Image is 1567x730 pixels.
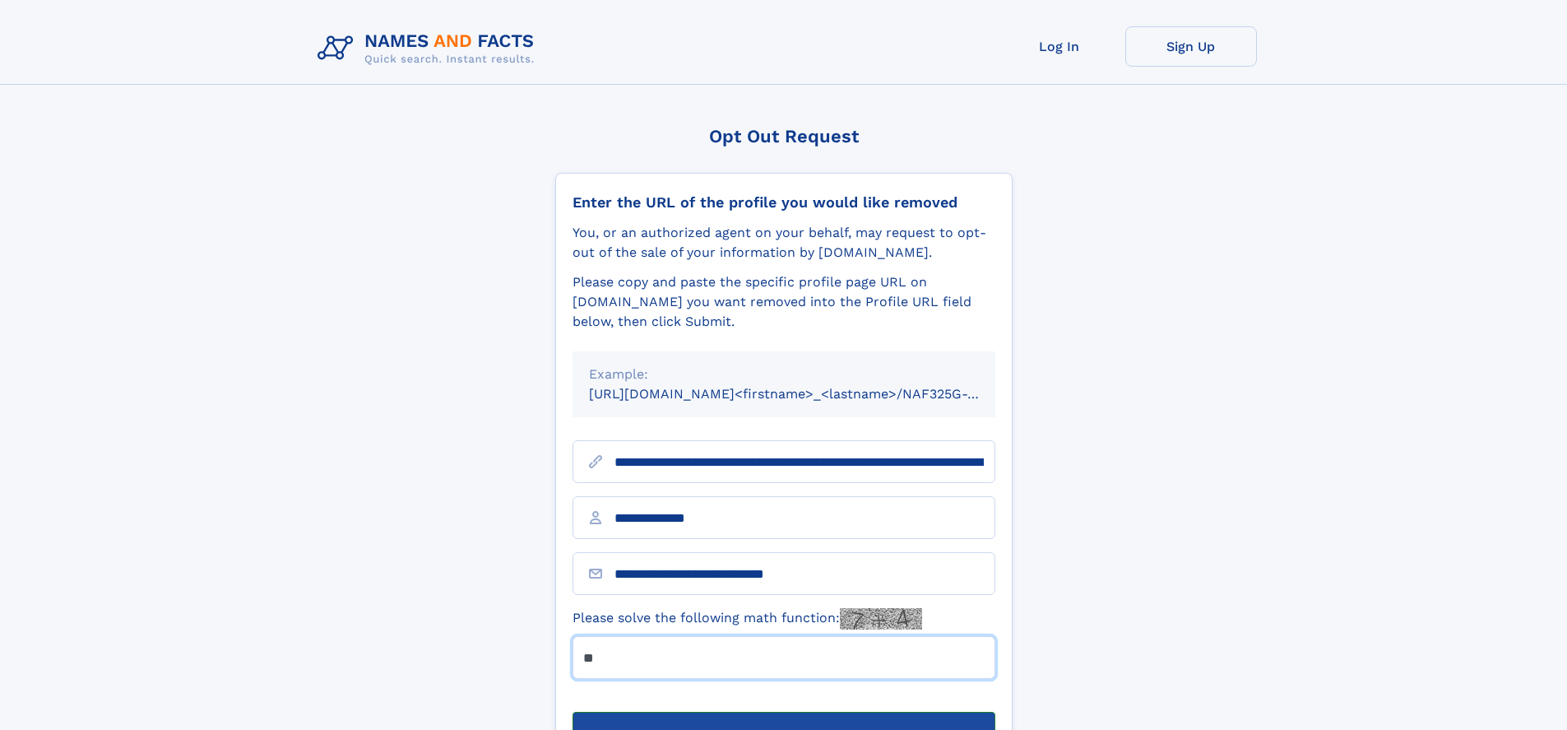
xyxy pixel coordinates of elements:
[573,272,995,332] div: Please copy and paste the specific profile page URL on [DOMAIN_NAME] you want removed into the Pr...
[311,26,548,71] img: Logo Names and Facts
[589,365,979,384] div: Example:
[994,26,1125,67] a: Log In
[1125,26,1257,67] a: Sign Up
[573,608,922,630] label: Please solve the following math function:
[555,126,1013,146] div: Opt Out Request
[573,193,995,212] div: Enter the URL of the profile you would like removed
[573,223,995,263] div: You, or an authorized agent on your behalf, may request to opt-out of the sale of your informatio...
[589,386,1027,402] small: [URL][DOMAIN_NAME]<firstname>_<lastname>/NAF325G-xxxxxxxx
